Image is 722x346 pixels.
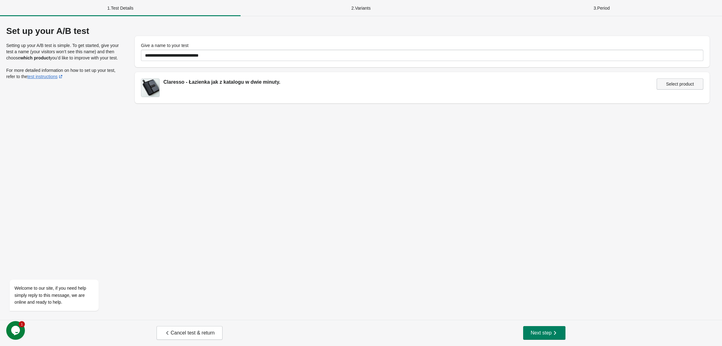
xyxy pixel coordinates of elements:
button: Next step [523,326,565,340]
iframe: chat widget [6,245,118,318]
a: test instructions [27,74,64,79]
button: Cancel test & return [157,326,222,340]
p: Setting up your A/B test is simple. To get started, give your test a name (your visitors won’t se... [6,42,122,61]
span: Select product [666,82,694,86]
p: For more detailed information on how to set up your test, refer to the [6,67,122,80]
div: Claresso - Łazienka jak z katalogu w dwie minuty. [163,78,280,86]
iframe: chat widget [6,321,26,340]
button: Select product [657,78,703,90]
span: Next step [531,330,558,336]
span: Cancel test & return [164,330,214,336]
label: Give a name to your test [141,42,189,49]
div: Set up your A/B test [6,26,122,36]
strong: which product [20,55,50,60]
